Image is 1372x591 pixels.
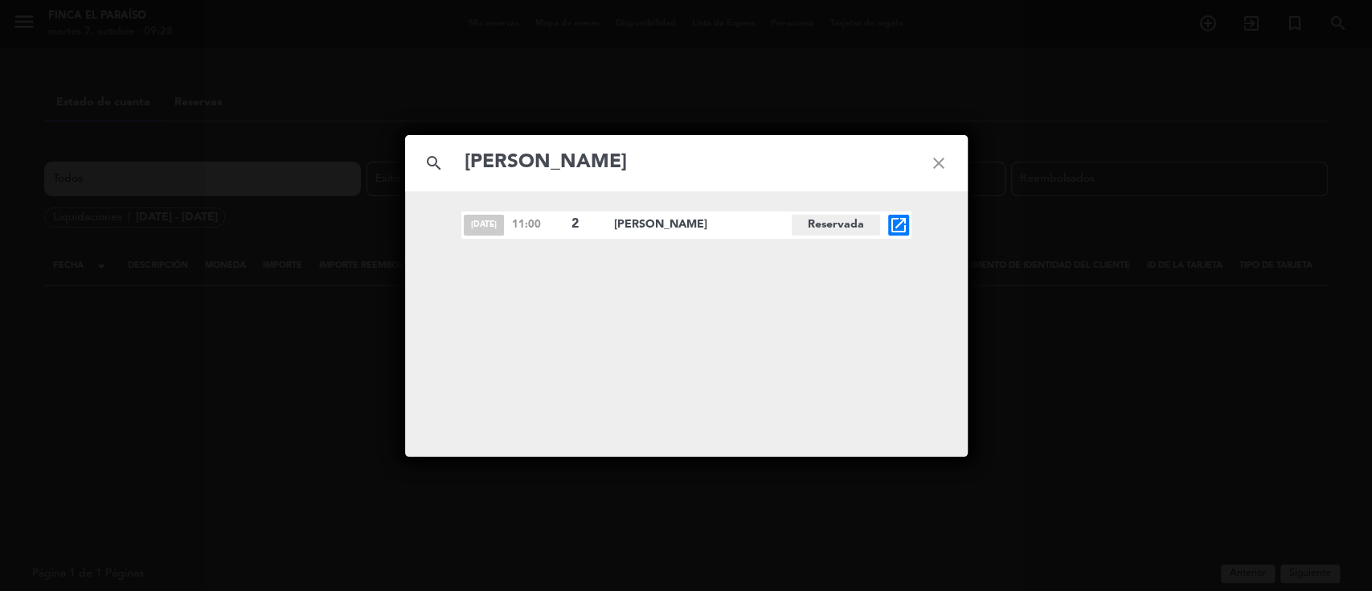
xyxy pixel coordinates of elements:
[464,215,504,236] span: [DATE]
[463,146,910,179] input: Buscar reservas
[910,134,968,192] i: close
[889,215,908,235] i: open_in_new
[792,215,880,236] span: Reservada
[614,215,792,234] span: [PERSON_NAME]
[512,216,563,233] span: 11:00
[571,214,600,235] span: 2
[405,134,463,192] i: search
